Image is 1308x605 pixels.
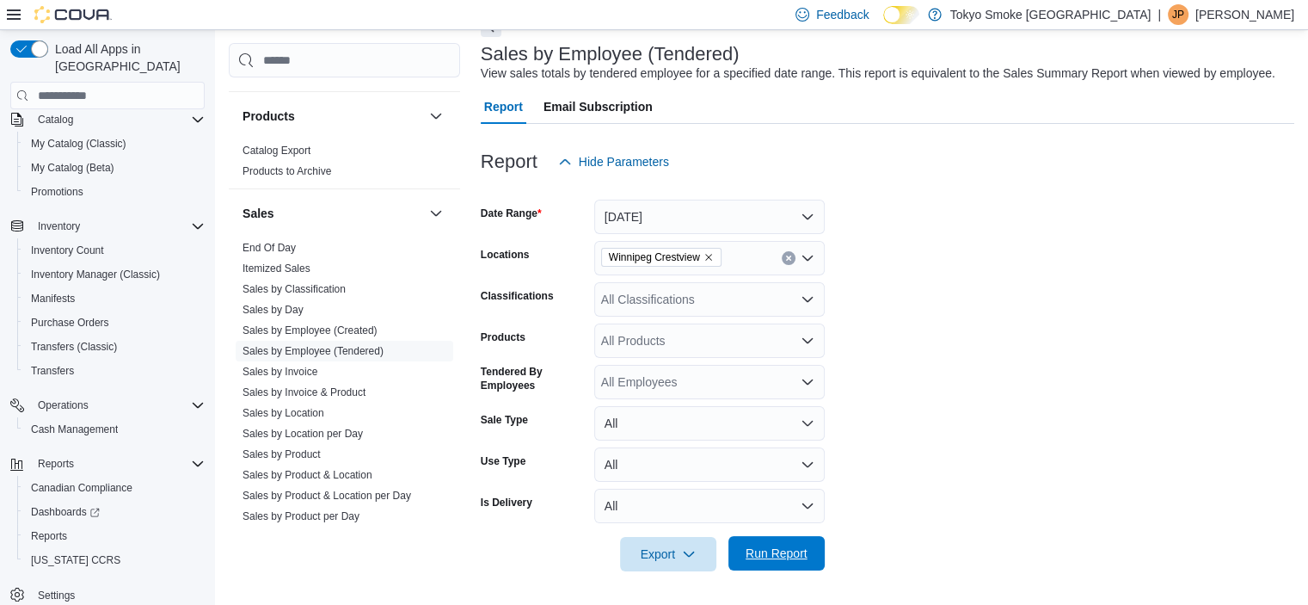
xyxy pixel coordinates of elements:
[481,365,587,392] label: Tendered By Employees
[31,553,120,567] span: [US_STATE] CCRS
[481,207,542,220] label: Date Range
[48,40,205,75] span: Load All Apps in [GEOGRAPHIC_DATA]
[243,406,324,420] span: Sales by Location
[38,113,73,127] span: Catalog
[1168,4,1188,25] div: Jonathan Penheiro
[31,268,160,281] span: Inventory Manager (Classic)
[31,109,80,130] button: Catalog
[481,413,528,427] label: Sale Type
[24,157,205,178] span: My Catalog (Beta)
[243,303,304,317] span: Sales by Day
[243,164,331,178] span: Products to Archive
[24,312,116,333] a: Purchase Orders
[243,345,384,357] a: Sales by Employee (Tendered)
[24,478,139,498] a: Canadian Compliance
[31,454,205,474] span: Reports
[17,156,212,180] button: My Catalog (Beta)
[481,65,1275,83] div: View sales totals by tendered employee for a specified date range. This report is equivalent to t...
[24,526,205,546] span: Reports
[801,375,814,389] button: Open list of options
[17,132,212,156] button: My Catalog (Classic)
[243,262,310,275] span: Itemized Sales
[243,242,296,254] a: End Of Day
[243,324,378,337] span: Sales by Employee (Created)
[484,90,523,124] span: Report
[38,219,80,233] span: Inventory
[1172,4,1184,25] span: JP
[950,4,1151,25] p: Tokyo Smoke [GEOGRAPHIC_DATA]
[38,398,89,412] span: Operations
[24,502,205,522] span: Dashboards
[24,133,205,154] span: My Catalog (Classic)
[243,489,411,503] span: Sales by Product & Location per Day
[24,419,205,440] span: Cash Management
[243,165,331,177] a: Products to Archive
[24,157,121,178] a: My Catalog (Beta)
[243,407,324,419] a: Sales by Location
[243,386,365,399] span: Sales by Invoice & Product
[481,454,525,468] label: Use Type
[243,324,378,336] a: Sales by Employee (Created)
[481,330,525,344] label: Products
[594,448,825,482] button: All
[426,106,446,127] button: Products
[630,537,706,571] span: Export
[243,145,310,157] a: Catalog Export
[243,510,359,522] a: Sales by Product per Day
[24,264,167,285] a: Inventory Manager (Classic)
[31,481,132,495] span: Canadian Compliance
[816,6,869,23] span: Feedback
[243,386,365,398] a: Sales by Invoice & Product
[243,108,422,125] button: Products
[31,244,104,257] span: Inventory Count
[243,469,372,481] a: Sales by Product & Location
[24,336,124,357] a: Transfers (Classic)
[481,289,554,303] label: Classifications
[31,109,205,130] span: Catalog
[703,252,714,262] button: Remove Winnipeg Crestview from selection in this group
[38,457,74,471] span: Reports
[243,428,363,440] a: Sales by Location per Day
[801,334,814,348] button: Open list of options
[17,500,212,524] a: Dashboards
[243,344,384,358] span: Sales by Employee (Tendered)
[24,478,205,498] span: Canadian Compliance
[17,359,212,383] button: Transfers
[17,287,212,311] button: Manifests
[24,182,205,202] span: Promotions
[620,537,716,571] button: Export
[24,336,205,357] span: Transfers (Classic)
[3,108,212,132] button: Catalog
[24,526,74,546] a: Reports
[609,249,700,266] span: Winnipeg Crestview
[31,454,81,474] button: Reports
[24,502,107,522] a: Dashboards
[3,452,212,476] button: Reports
[31,292,75,306] span: Manifests
[229,64,460,91] div: Pricing
[243,365,317,379] span: Sales by Invoice
[24,264,205,285] span: Inventory Manager (Classic)
[17,262,212,287] button: Inventory Manager (Classic)
[31,216,205,237] span: Inventory
[243,448,321,461] span: Sales by Product
[31,364,74,378] span: Transfers
[243,241,296,255] span: End Of Day
[883,6,919,24] input: Dark Mode
[24,182,90,202] a: Promotions
[17,548,212,572] button: [US_STATE] CCRS
[31,216,87,237] button: Inventory
[24,288,205,309] span: Manifests
[801,251,814,265] button: Open list of options
[481,248,530,262] label: Locations
[31,505,100,519] span: Dashboards
[24,133,133,154] a: My Catalog (Classic)
[24,312,205,333] span: Purchase Orders
[782,251,795,265] button: Clear input
[24,550,205,571] span: Washington CCRS
[243,262,310,275] a: Itemized Sales
[24,361,81,381] a: Transfers
[3,393,212,417] button: Operations
[34,6,112,23] img: Cova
